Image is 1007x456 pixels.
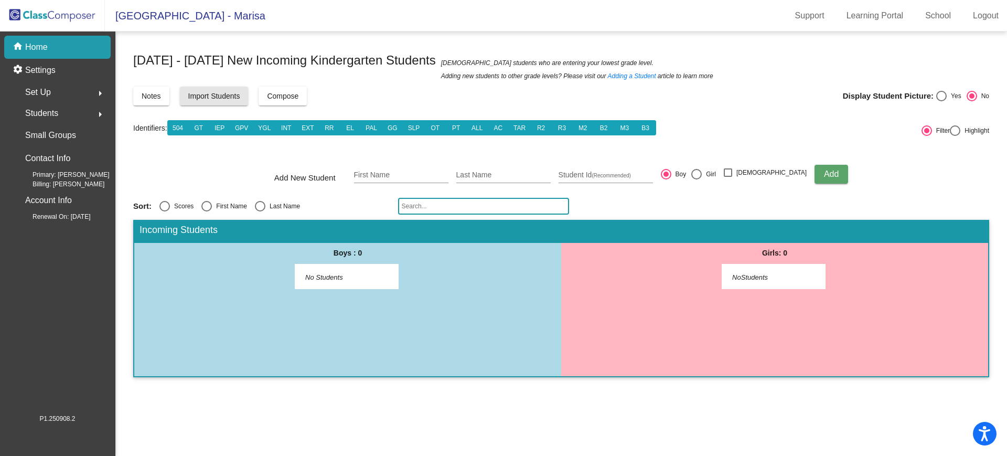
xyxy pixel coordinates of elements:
[965,7,1007,24] a: Logout
[188,120,209,135] button: GT
[445,120,467,135] button: PT
[188,92,240,100] span: Import Students
[105,7,265,24] span: [GEOGRAPHIC_DATA] - Marisa
[133,87,169,105] button: Notes
[230,120,253,135] button: GPV
[133,201,390,211] mat-radio-group: Select an option
[25,128,76,143] p: Small Groups
[212,202,247,211] div: First Name
[133,202,152,211] span: Sort:
[530,120,552,135] button: R2
[354,171,448,179] input: First Name
[561,243,988,264] div: Girls: 0
[13,64,25,77] mat-icon: settings
[274,172,346,184] span: Add New Student
[140,225,218,236] span: Incoming Students
[339,120,361,135] button: EL
[94,87,106,100] mat-icon: arrow_right
[133,52,436,69] span: [DATE] - [DATE] New Incoming Kindergarten Students
[559,171,653,179] input: Student Id
[25,85,51,100] span: Set Up
[134,243,561,264] div: Boys : 0
[441,71,713,81] span: Adding new students to other grade levels? Please visit our article to learn more
[487,120,509,135] button: AC
[360,120,382,135] button: PAL
[551,120,573,135] button: R3
[947,91,961,101] div: Yes
[977,91,989,101] div: No
[382,120,403,135] button: GG
[932,126,950,135] div: Filter
[702,169,716,179] div: Girl
[25,64,56,77] p: Settings
[787,7,833,24] a: Support
[25,193,72,208] p: Account Info
[94,108,106,121] mat-icon: arrow_right
[16,179,104,189] span: Billing: [PERSON_NAME]
[170,202,194,211] div: Scores
[736,166,807,179] span: [DEMOGRAPHIC_DATA]
[180,87,249,105] button: Import Students
[614,120,635,135] button: M3
[508,120,531,135] button: TAR
[133,124,167,132] a: Identifiers:
[732,272,798,283] span: NoStudents
[16,212,90,221] span: Renewal On: [DATE]
[267,92,298,100] span: Compose
[936,91,989,101] mat-radio-group: Select an option
[265,202,300,211] div: Last Name
[275,120,297,135] button: INT
[456,171,551,179] input: Last Name
[398,198,569,215] input: Search...
[167,120,189,135] button: 504
[318,120,340,135] button: RR
[16,170,110,179] span: Primary: [PERSON_NAME]
[824,169,839,178] span: Add
[305,272,371,283] span: No Students
[960,126,989,135] div: Highlight
[593,120,615,135] button: B2
[13,41,25,54] mat-icon: home
[259,87,307,105] button: Compose
[671,169,687,179] div: Boy
[815,165,848,184] button: Add
[843,91,934,101] span: Display Student Picture:
[917,7,959,24] a: School
[424,120,446,135] button: OT
[296,120,319,135] button: EXT
[608,71,656,81] a: Adding a Student
[25,106,58,121] span: Students
[142,92,161,100] span: Notes
[441,58,654,68] span: [DEMOGRAPHIC_DATA] students who are entering your lowest grade level.
[466,120,488,135] button: ALL
[25,151,70,166] p: Contact Info
[209,120,230,135] button: IEP
[403,120,425,135] button: SLP
[838,7,912,24] a: Learning Portal
[25,41,48,54] p: Home
[572,120,594,135] button: M2
[253,120,276,135] button: YGL
[635,120,656,135] button: B3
